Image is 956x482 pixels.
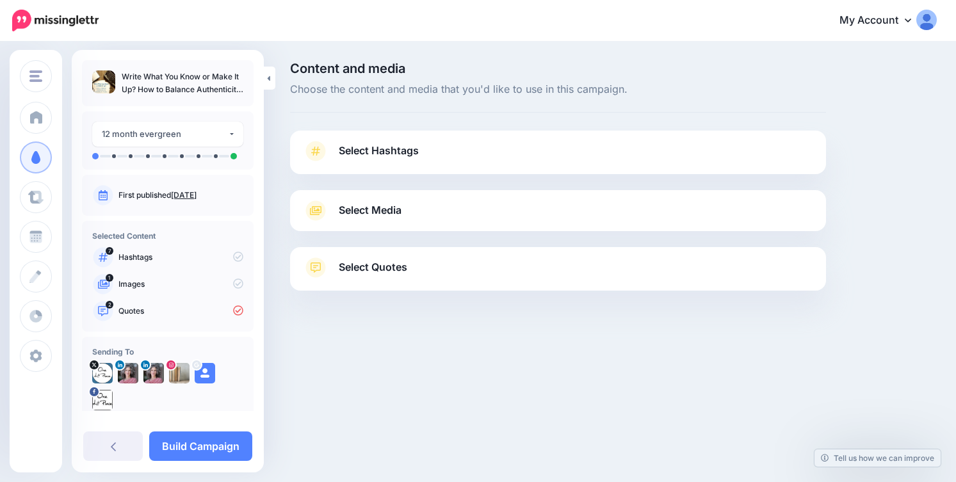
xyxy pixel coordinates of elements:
[303,141,813,174] a: Select Hashtags
[118,278,243,290] p: Images
[92,122,243,147] button: 12 month evergreen
[92,390,113,410] img: 13043414_449461611913243_5098636831964495478_n-bsa31789.jpg
[92,70,115,93] img: 3d9a91cb5e6b9b8dd5857ed2773c408e_thumb.jpg
[827,5,937,36] a: My Account
[92,347,243,357] h4: Sending To
[195,363,215,383] img: user_default_image.png
[290,62,826,75] span: Content and media
[303,200,813,221] a: Select Media
[12,10,99,31] img: Missinglettr
[106,274,113,282] span: 1
[122,70,243,96] p: Write What You Know or Make It Up? How to Balance Authenticity and Creativity in Fiction
[290,81,826,98] span: Choose the content and media that you'd like to use in this campaign.
[92,231,243,241] h4: Selected Content
[169,363,190,383] img: 49724003_233771410843130_8501858999036018688_n-bsa100218.jpg
[118,363,138,383] img: 1726150330966-36859.png
[118,252,243,263] p: Hashtags
[102,127,228,141] div: 12 month evergreen
[143,363,164,383] img: 1726150330966-36859.png
[92,363,113,383] img: mjLeI_jM-21866.jpg
[339,142,419,159] span: Select Hashtags
[303,257,813,291] a: Select Quotes
[339,202,401,219] span: Select Media
[171,190,197,200] a: [DATE]
[118,189,243,201] p: First published
[814,449,941,467] a: Tell us how we can improve
[339,259,407,276] span: Select Quotes
[118,305,243,317] p: Quotes
[106,301,113,309] span: 2
[29,70,42,82] img: menu.png
[106,247,113,255] span: 7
